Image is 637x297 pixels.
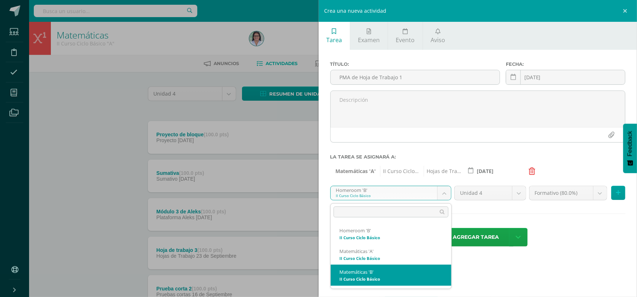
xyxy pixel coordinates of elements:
div: Matemáticas 'B' [340,269,442,275]
div: Homeroom 'B' [340,228,442,234]
div: II Curso Ciclo Básico [340,256,442,260]
div: II Curso Ciclo Básico [340,236,442,240]
div: II Curso Ciclo Básico [340,277,442,281]
div: Matemáticas 'A' [340,248,442,254]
